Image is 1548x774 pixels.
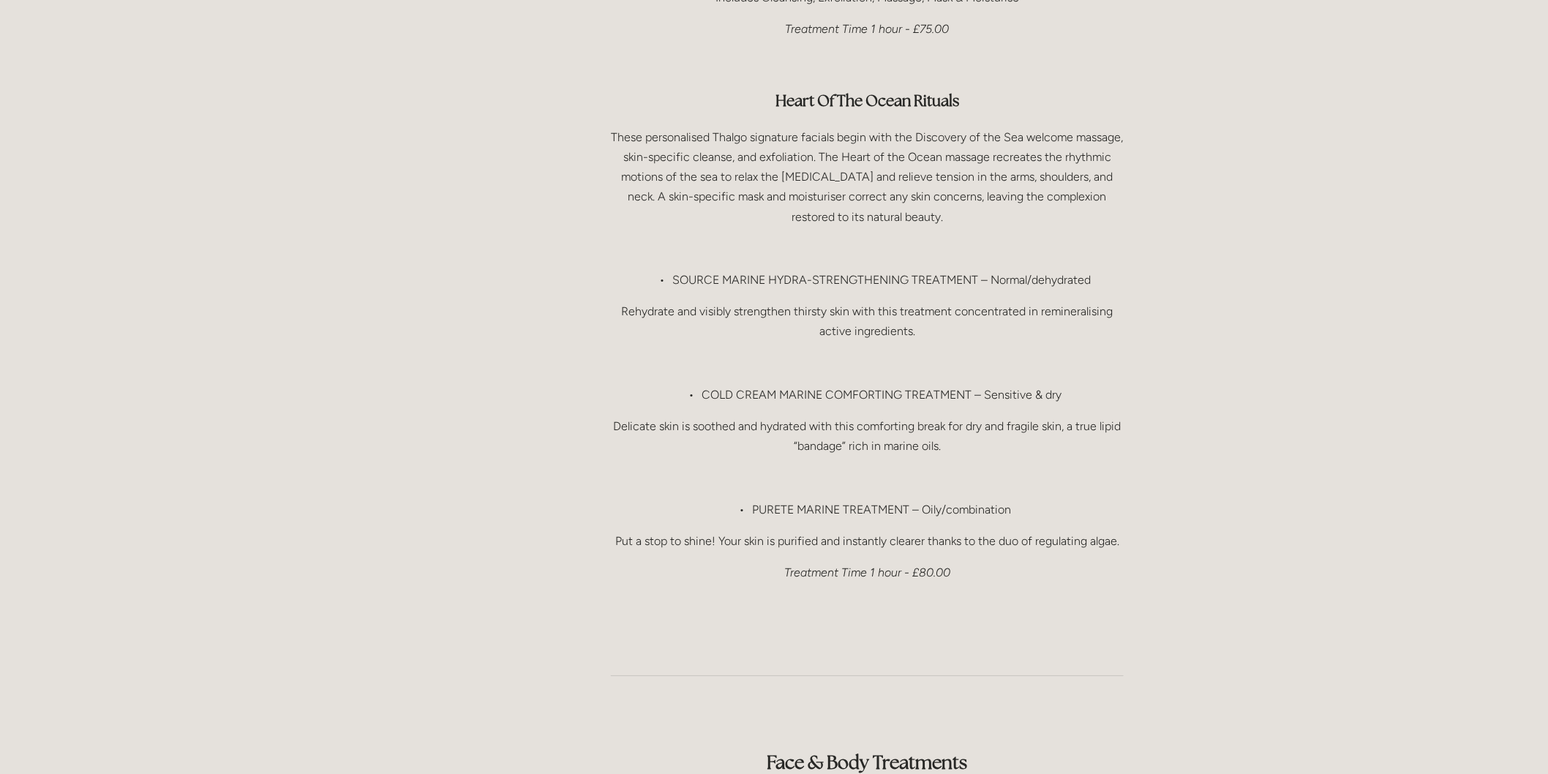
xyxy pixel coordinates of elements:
[767,751,968,774] strong: Face & Body Treatments
[611,127,1124,227] p: These personalised Thalgo signature facials begin with the Discovery of the Sea welcome massage, ...
[611,301,1124,341] p: Rehydrate and visibly strengthen thirsty skin with this treatment concentrated in remineralising ...
[784,566,950,579] em: Treatment Time 1 hour - £80.00
[775,91,959,110] strong: Heart Of The Ocean Rituals
[786,22,950,36] em: Treatment Time 1 hour - £75.00
[640,500,1124,519] p: PURETE MARINE TREATMENT – Oily/combination
[611,416,1124,456] p: Delicate skin is soothed and hydrated with this comforting break for dry and fragile skin, a true...
[611,531,1124,551] p: Put a stop to shine! Your skin is purified and instantly clearer thanks to the duo of regulating ...
[640,385,1124,405] p: COLD CREAM MARINE COMFORTING TREATMENT – Sensitive & dry
[640,270,1124,290] p: SOURCE MARINE HYDRA-STRENGTHENING TREATMENT – Normal/dehydrated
